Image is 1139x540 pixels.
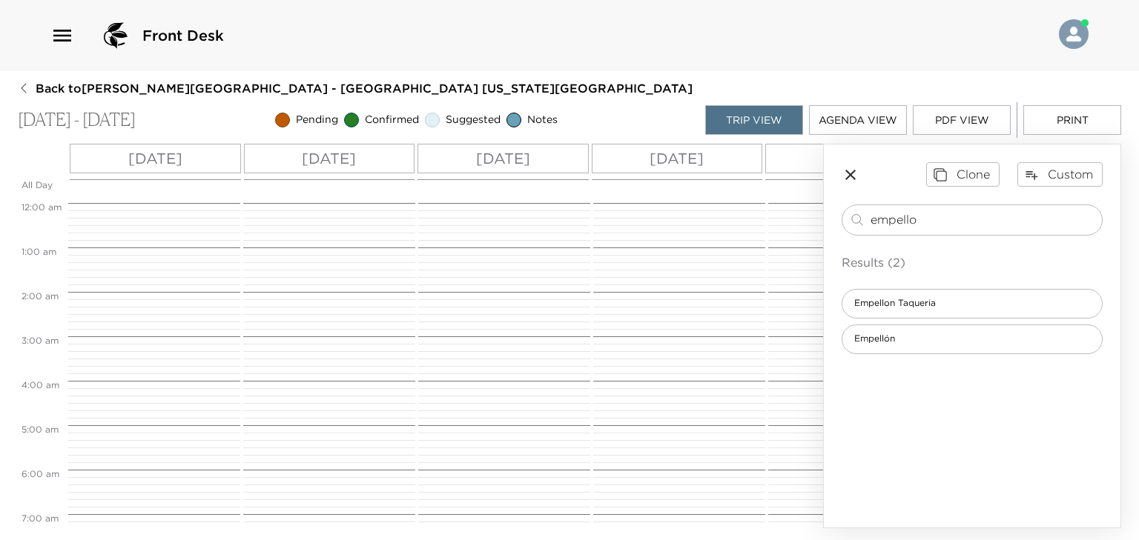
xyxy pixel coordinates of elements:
button: [DATE] [244,144,415,173]
p: All Day [22,179,65,192]
input: Search for activities [871,211,1096,228]
span: Suggested [446,113,501,127]
p: [DATE] [650,147,704,170]
div: Empellón [842,324,1103,354]
span: Empellon Taqueria [842,297,948,310]
p: [DATE] [302,147,356,170]
span: 4:00 AM [18,379,63,390]
p: Results (2) [842,253,1103,271]
span: Back to [PERSON_NAME][GEOGRAPHIC_DATA] - [GEOGRAPHIC_DATA] [US_STATE][GEOGRAPHIC_DATA] [36,80,693,96]
button: PDF View [913,105,1011,135]
button: [DATE] [417,144,589,173]
button: Custom [1017,162,1103,186]
p: [DATE] [476,147,530,170]
button: Agenda View [809,105,907,135]
span: Confirmed [365,113,419,127]
span: Empellón [842,333,907,345]
span: 3:00 AM [18,335,62,346]
button: [DATE] [70,144,241,173]
span: Notes [527,113,558,127]
span: 6:00 AM [18,468,63,479]
button: Back to[PERSON_NAME][GEOGRAPHIC_DATA] - [GEOGRAPHIC_DATA] [US_STATE][GEOGRAPHIC_DATA] [18,80,693,96]
button: [DATE] [765,144,937,173]
p: [DATE] - [DATE] [18,110,136,131]
p: [DATE] [128,147,182,170]
button: Print [1023,105,1121,135]
button: [DATE] [592,144,763,173]
span: 5:00 AM [18,424,62,435]
span: Front Desk [142,25,224,46]
span: Pending [296,113,338,127]
img: User [1059,19,1089,49]
button: Clone [926,162,1000,186]
span: 1:00 AM [18,246,60,257]
span: 2:00 AM [18,290,62,301]
button: Trip View [705,105,803,135]
span: 7:00 AM [18,513,62,524]
div: Empellon Taqueria [842,289,1103,319]
img: logo [98,18,133,53]
span: 12:00 AM [18,201,65,213]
